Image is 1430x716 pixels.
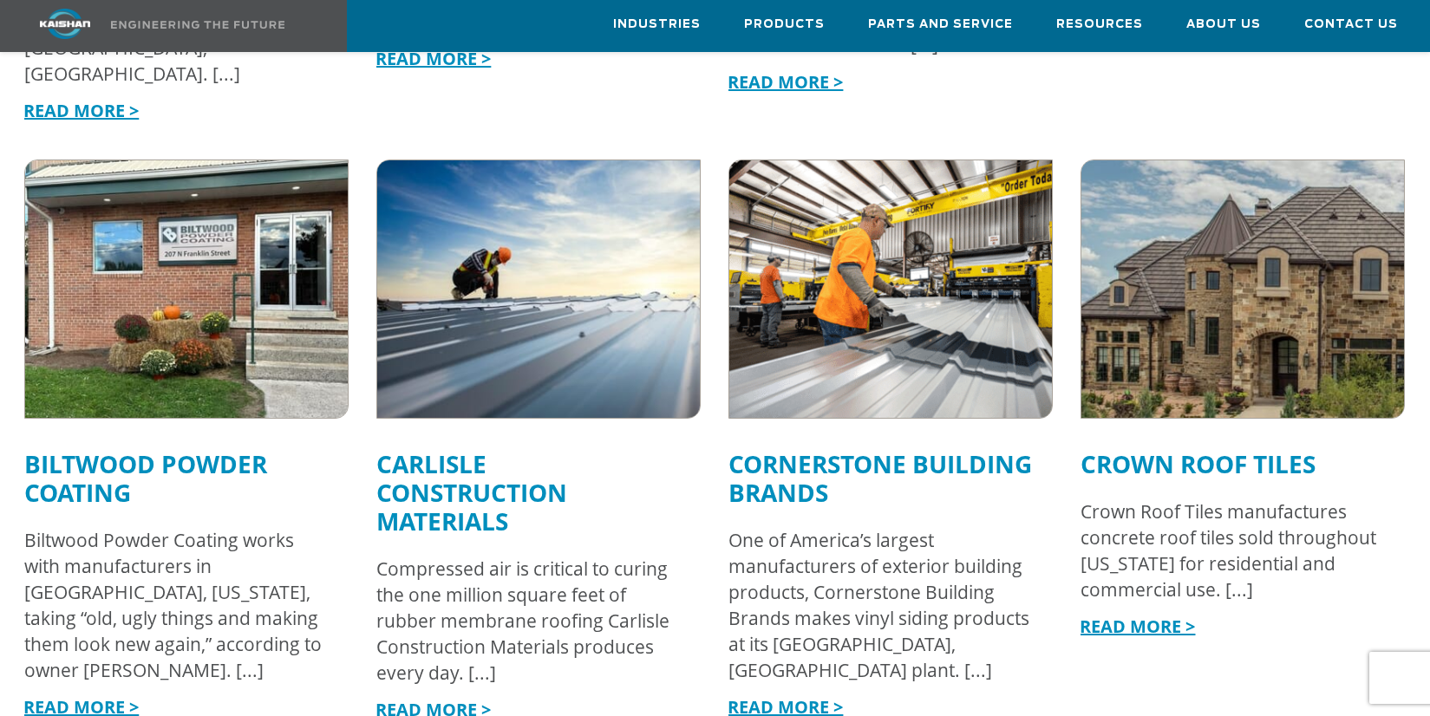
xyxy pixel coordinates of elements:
[23,99,139,122] a: READ MORE >
[1304,1,1398,48] a: Contact Us
[24,527,331,683] div: Biltwood Powder Coating works with manufacturers in [GEOGRAPHIC_DATA], [US_STATE], taking “old, u...
[613,15,701,35] span: Industries
[375,47,491,70] a: READ MORE >
[377,160,700,418] img: roofer
[728,447,1032,509] a: Cornerstone Building Brands
[1056,1,1143,48] a: Resources
[111,21,284,29] img: Engineering the future
[868,15,1013,35] span: Parts and Service
[1081,160,1404,418] img: crown roof tiles
[1081,498,1388,602] div: Crown Roof Tiles manufactures concrete roof tiles sold throughout [US_STATE] for residential and ...
[744,15,825,35] span: Products
[1304,15,1398,35] span: Contact Us
[1081,447,1316,480] a: Crown Roof Tiles
[728,70,843,94] a: READ MORE >
[1186,15,1261,35] span: About Us
[24,447,267,509] a: Biltwood Powder Coating
[728,527,1035,683] div: One of America’s largest manufacturers of exterior building products, Cornerstone Building Brands...
[744,1,825,48] a: Products
[613,1,701,48] a: Industries
[1186,1,1261,48] a: About Us
[1056,15,1143,35] span: Resources
[25,160,348,418] img: biltwood
[729,160,1052,418] img: Untitled-design-84.png
[868,1,1013,48] a: Parts and Service
[376,556,683,686] div: Compressed air is critical to curing the one million square feet of rubber membrane roofing Carli...
[376,447,567,537] a: Carlisle Construction Materials
[1080,615,1195,638] a: READ MORE >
